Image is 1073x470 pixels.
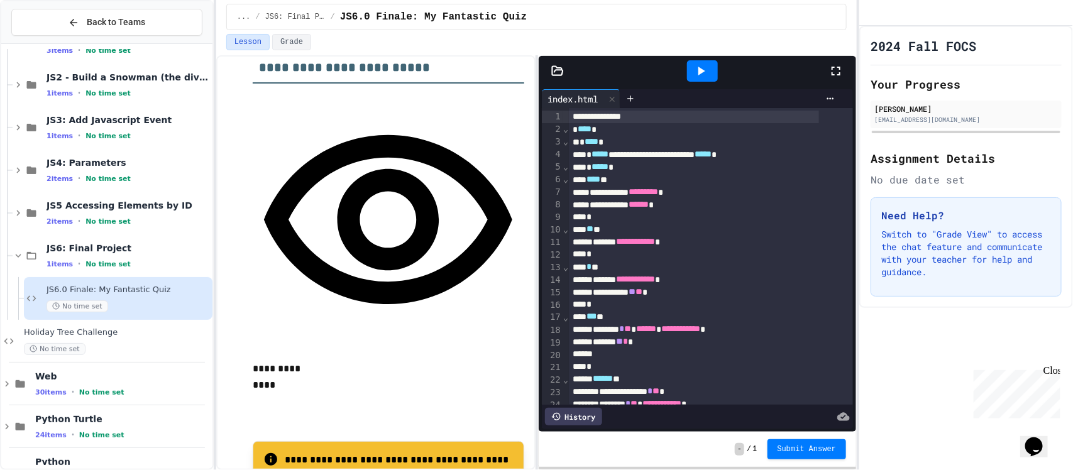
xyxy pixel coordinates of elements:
iframe: chat widget [969,365,1060,418]
div: 24 [542,399,563,412]
div: 7 [542,186,563,199]
span: 2 items [47,175,73,183]
div: 11 [542,236,563,249]
div: History [545,408,602,425]
div: 1 [542,111,563,123]
span: Back to Teams [87,16,145,29]
iframe: chat widget [1020,420,1060,457]
div: 2 [542,123,563,136]
span: 1 items [47,132,73,140]
div: 17 [542,311,563,324]
span: • [72,430,74,440]
span: / [747,444,751,454]
button: Grade [272,34,311,50]
span: JS6: Final Project [47,243,210,254]
span: Fold line [563,124,569,134]
div: 6 [542,173,563,186]
div: [EMAIL_ADDRESS][DOMAIN_NAME] [874,115,1058,124]
div: 13 [542,261,563,274]
span: JS6: Final Project [265,12,326,22]
span: 30 items [35,388,67,396]
span: No time set [85,46,131,55]
span: JS5 Accessing Elements by ID [47,200,210,211]
span: Fold line [563,312,569,322]
span: No time set [79,431,124,439]
div: 10 [542,224,563,236]
div: 19 [542,337,563,349]
span: No time set [24,343,85,355]
span: Python Turtle [35,413,210,425]
span: • [72,387,74,397]
span: Web [35,371,210,382]
div: 21 [542,361,563,374]
div: 14 [542,274,563,287]
div: 8 [542,199,563,211]
span: JS3: Add Javascript Event [47,114,210,126]
h2: Assignment Details [871,150,1062,167]
span: Fold line [563,374,569,385]
span: JS2 - Build a Snowman (the div tag) [47,72,210,83]
div: 20 [542,349,563,362]
div: 4 [542,148,563,161]
span: No time set [47,300,108,312]
span: 1 items [47,260,73,268]
span: No time set [85,89,131,97]
span: Fold line [563,136,569,146]
div: 16 [542,299,563,312]
span: • [78,131,80,141]
span: • [78,45,80,55]
div: 5 [542,161,563,173]
span: - [735,443,744,456]
span: Fold line [563,161,569,172]
button: Submit Answer [768,439,847,459]
span: 2 items [47,217,73,226]
div: Chat with us now!Close [5,5,87,80]
span: No time set [85,260,131,268]
span: Fold line [563,174,569,184]
span: JS4: Parameters [47,157,210,168]
button: Lesson [226,34,270,50]
span: / [331,12,335,22]
span: Fold line [563,224,569,234]
h2: Your Progress [871,75,1062,93]
div: No due date set [871,172,1062,187]
div: index.html [542,92,605,106]
span: No time set [85,217,131,226]
div: index.html [542,89,620,108]
span: • [78,259,80,269]
span: 24 items [35,431,67,439]
span: Python [35,456,210,467]
span: JS6.0 Finale: My Fantastic Quiz [340,9,527,25]
p: Switch to "Grade View" to access the chat feature and communicate with your teacher for help and ... [881,228,1051,278]
span: Holiday Tree Challenge [24,327,210,338]
div: [PERSON_NAME] [874,103,1058,114]
span: 1 [752,444,757,454]
span: No time set [85,175,131,183]
span: • [78,88,80,98]
div: 15 [542,287,563,299]
h3: Need Help? [881,208,1051,223]
span: Submit Answer [778,444,837,454]
div: 23 [542,386,563,399]
span: JS6.0 Finale: My Fantastic Quiz [47,285,210,295]
span: / [255,12,260,22]
span: • [78,216,80,226]
span: • [78,173,80,183]
span: No time set [85,132,131,140]
span: 1 items [47,89,73,97]
span: Fold line [563,262,569,272]
span: ... [237,12,251,22]
h1: 2024 Fall FOCS [871,37,976,55]
div: 12 [542,249,563,261]
span: 3 items [47,46,73,55]
span: No time set [79,388,124,396]
button: Back to Teams [11,9,202,36]
div: 9 [542,211,563,224]
div: 3 [542,136,563,148]
div: 22 [542,374,563,386]
div: 18 [542,324,563,337]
